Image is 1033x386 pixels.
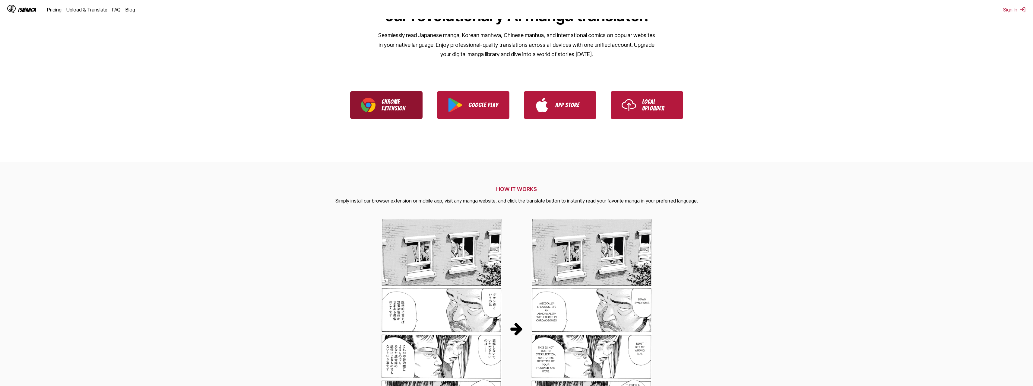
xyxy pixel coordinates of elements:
div: IsManga [18,7,36,13]
img: Translation Process Arrow [509,321,524,336]
h2: HOW IT WORKS [335,186,698,192]
a: Download IsManga from Google Play [437,91,509,119]
p: Chrome Extension [382,98,412,112]
img: App Store logo [535,98,549,112]
a: FAQ [112,7,121,13]
img: IsManga Logo [7,5,16,13]
p: Local Uploader [642,98,672,112]
button: Sign In [1003,7,1026,13]
a: IsManga LogoIsManga [7,5,47,14]
a: Blog [125,7,135,13]
p: App Store [555,102,585,108]
a: Pricing [47,7,62,13]
a: Use IsManga Local Uploader [611,91,683,119]
a: Download IsManga from App Store [524,91,596,119]
p: Seamlessly read Japanese manga, Korean manhwa, Chinese manhua, and international comics on popula... [378,30,655,59]
a: Download IsManga Chrome Extension [350,91,423,119]
img: Google Play logo [448,98,462,112]
img: Upload icon [622,98,636,112]
img: Chrome logo [361,98,375,112]
p: Simply install our browser extension or mobile app, visit any manga website, and click the transl... [335,197,698,205]
img: Sign out [1020,7,1026,13]
p: Google Play [468,102,499,108]
a: Upload & Translate [66,7,107,13]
